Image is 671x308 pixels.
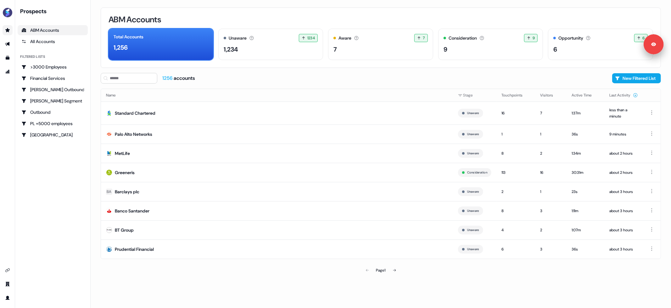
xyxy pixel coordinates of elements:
div: 3 [540,208,562,214]
div: Banco Santander [115,208,149,214]
div: 2 [540,150,562,157]
a: Go to Kasper's Segment [18,96,88,106]
button: Unaware [467,227,479,233]
div: Stage [458,92,491,98]
div: Page 1 [376,267,386,273]
div: PL +5000 employees [21,120,84,127]
button: Unaware [467,189,479,195]
span: 1234 [307,35,315,41]
div: about 3 hours [609,227,638,233]
button: Touchpoints [501,90,530,101]
div: Greeneris [115,169,135,176]
button: Unaware [467,131,479,137]
div: 1:37m [572,110,599,116]
div: 6 [501,246,530,252]
h3: ABM Accounts [109,15,161,24]
div: 23s [572,189,599,195]
button: Last Activity [609,90,638,101]
div: 1,234 [224,45,238,54]
div: Financial Services [21,75,84,81]
div: Prospects [20,8,88,15]
a: Go to outbound experience [3,39,13,49]
div: Total Accounts [114,34,143,40]
div: Prudential Financial [115,246,154,252]
div: Standard Chartered [115,110,155,116]
div: 1 [540,189,562,195]
div: about 2 hours [609,150,638,157]
button: Visitors [540,90,561,101]
span: 1256 [162,75,174,81]
div: [PERSON_NAME] Segment [21,98,84,104]
div: 6 [553,45,557,54]
div: 7 [333,45,337,54]
button: Consideration [467,170,487,175]
div: 36s [572,246,599,252]
div: 1:07m [572,227,599,233]
div: MetLife [115,150,130,157]
div: BT Group [115,227,134,233]
span: 9 [533,35,535,41]
div: 30:31m [572,169,599,176]
div: Outbound [21,109,84,115]
a: Go to Poland [18,130,88,140]
div: ABM Accounts [21,27,84,33]
a: Go to PL +5000 employees [18,118,88,129]
a: Go to team [3,279,13,289]
a: Go to >3000 Employees [18,62,88,72]
div: 4 [501,227,530,233]
a: Go to prospects [3,25,13,35]
a: Go to Kasper's Outbound [18,85,88,95]
div: Aware [338,35,351,41]
div: Unaware [229,35,247,41]
div: All Accounts [21,38,84,45]
a: Go to templates [3,53,13,63]
span: 7 [423,35,425,41]
div: 2 [540,227,562,233]
div: >3000 Employees [21,64,84,70]
div: 3 [540,246,562,252]
div: about 2 hours [609,169,638,176]
div: about 3 hours [609,208,638,214]
div: [PERSON_NAME] Outbound [21,86,84,93]
div: 9 minutes [609,131,638,137]
div: Filtered lists [20,54,45,59]
div: [GEOGRAPHIC_DATA] [21,132,84,138]
div: 113 [501,169,530,176]
div: 16 [540,169,562,176]
button: Unaware [467,246,479,252]
div: 16 [501,110,530,116]
th: Name [101,89,453,102]
button: New Filtered List [612,73,661,83]
div: accounts [162,75,195,82]
div: 7 [540,110,562,116]
a: Go to attribution [3,67,13,77]
div: BA [107,189,112,195]
a: Go to profile [3,293,13,303]
div: Consideration [449,35,477,41]
div: about 3 hours [609,246,638,252]
div: 36s [572,131,599,137]
button: Active Time [572,90,599,101]
div: 1 [501,131,530,137]
div: 1 [540,131,562,137]
div: 9 [444,45,447,54]
div: Palo Alto Networks [115,131,152,137]
div: 1:34m [572,150,599,157]
button: Unaware [467,208,479,214]
div: 2 [501,189,530,195]
div: about 3 hours [609,189,638,195]
div: Barclays plc [115,189,139,195]
a: ABM Accounts [18,25,88,35]
div: 1,256 [114,43,128,52]
a: Go to Financial Services [18,73,88,83]
button: Unaware [467,110,479,116]
div: less than a minute [609,107,638,119]
a: All accounts [18,36,88,47]
a: Go to Outbound [18,107,88,117]
button: Unaware [467,151,479,156]
div: 1:11m [572,208,599,214]
div: 8 [501,208,530,214]
div: 8 [501,150,530,157]
a: Go to integrations [3,265,13,275]
span: 6 [643,35,645,41]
